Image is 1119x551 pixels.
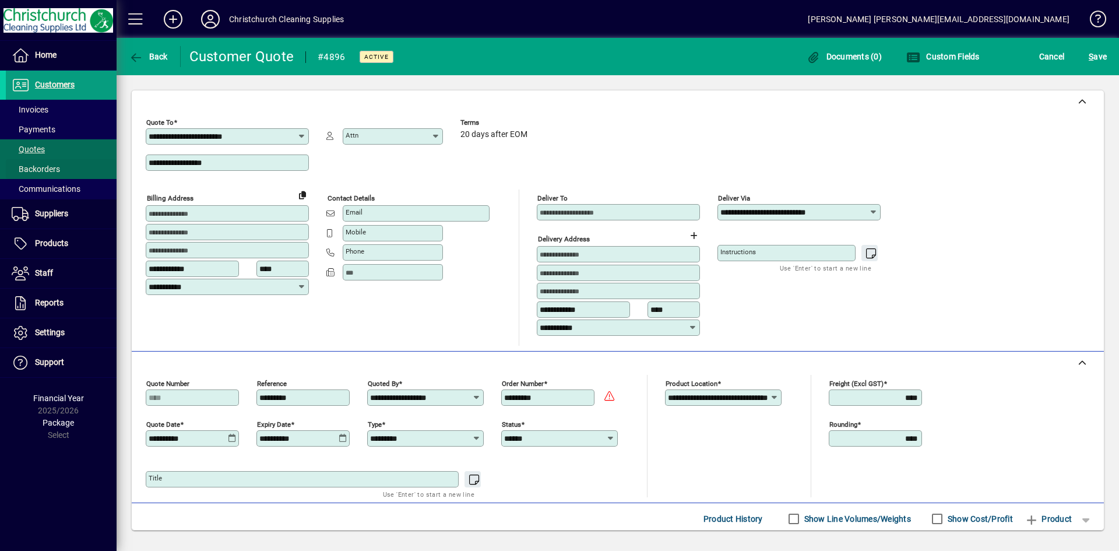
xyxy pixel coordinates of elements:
[346,131,358,139] mat-label: Attn
[6,41,117,70] a: Home
[43,418,74,427] span: Package
[257,420,291,428] mat-label: Expiry date
[537,194,568,202] mat-label: Deliver To
[293,185,312,204] button: Copy to Delivery address
[829,420,857,428] mat-label: Rounding
[808,10,1069,29] div: [PERSON_NAME] [PERSON_NAME][EMAIL_ADDRESS][DOMAIN_NAME]
[346,247,364,255] mat-label: Phone
[117,46,181,67] app-page-header-button: Back
[35,357,64,367] span: Support
[460,130,527,139] span: 20 days after EOM
[945,513,1013,525] label: Show Cost/Profit
[35,50,57,59] span: Home
[229,10,344,29] div: Christchurch Cleaning Supplies
[903,46,983,67] button: Custom Fields
[1019,508,1078,529] button: Product
[368,379,399,387] mat-label: Quoted by
[35,209,68,218] span: Suppliers
[35,328,65,337] span: Settings
[35,238,68,248] span: Products
[126,46,171,67] button: Back
[1089,47,1107,66] span: ave
[129,52,168,61] span: Back
[346,228,366,236] mat-label: Mobile
[12,125,55,134] span: Payments
[829,379,884,387] mat-label: Freight (excl GST)
[192,9,229,30] button: Profile
[146,118,174,127] mat-label: Quote To
[718,194,750,202] mat-label: Deliver via
[906,52,980,61] span: Custom Fields
[6,318,117,348] a: Settings
[460,119,530,127] span: Terms
[1086,46,1110,67] button: Save
[1089,52,1093,61] span: S
[6,199,117,229] a: Suppliers
[318,48,345,66] div: #4896
[1081,2,1104,40] a: Knowledge Base
[35,298,64,307] span: Reports
[146,420,180,428] mat-label: Quote date
[6,120,117,139] a: Payments
[6,229,117,258] a: Products
[146,379,189,387] mat-label: Quote number
[1036,46,1068,67] button: Cancel
[6,179,117,199] a: Communications
[368,420,382,428] mat-label: Type
[383,487,474,501] mat-hint: Use 'Enter' to start a new line
[666,379,717,387] mat-label: Product location
[154,9,192,30] button: Add
[364,53,389,61] span: Active
[802,513,911,525] label: Show Line Volumes/Weights
[699,508,768,529] button: Product History
[1025,510,1072,528] span: Product
[6,289,117,318] a: Reports
[684,226,703,245] button: Choose address
[502,379,544,387] mat-label: Order number
[12,184,80,194] span: Communications
[6,139,117,159] a: Quotes
[35,80,75,89] span: Customers
[6,348,117,377] a: Support
[33,394,84,403] span: Financial Year
[720,248,756,256] mat-label: Instructions
[257,379,287,387] mat-label: Reference
[780,261,871,275] mat-hint: Use 'Enter' to start a new line
[1039,47,1065,66] span: Cancel
[149,474,162,482] mat-label: Title
[12,164,60,174] span: Backorders
[6,159,117,179] a: Backorders
[806,52,882,61] span: Documents (0)
[703,510,763,528] span: Product History
[6,100,117,120] a: Invoices
[35,268,53,278] span: Staff
[6,259,117,288] a: Staff
[502,420,521,428] mat-label: Status
[803,46,885,67] button: Documents (0)
[12,105,48,114] span: Invoices
[12,145,45,154] span: Quotes
[346,208,363,216] mat-label: Email
[189,47,294,66] div: Customer Quote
